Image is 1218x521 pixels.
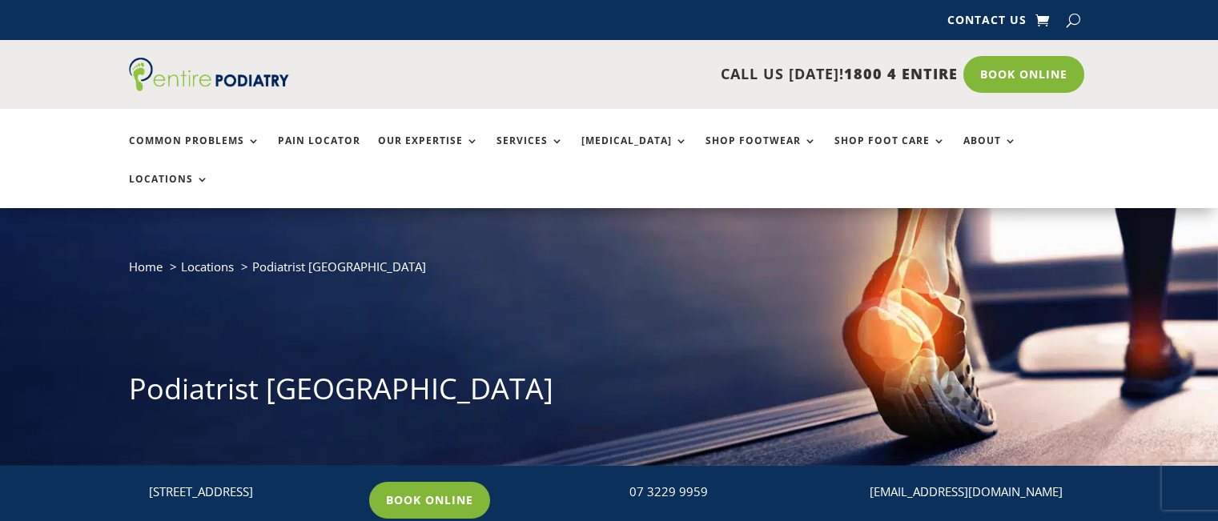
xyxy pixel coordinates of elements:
a: Contact Us [947,14,1027,32]
a: Book Online [963,56,1084,93]
h1: Podiatrist [GEOGRAPHIC_DATA] [129,369,1090,417]
a: Book Online [369,482,490,519]
a: Locations [181,258,234,275]
a: [EMAIL_ADDRESS][DOMAIN_NAME] [870,483,1063,499]
a: Common Problems [129,135,260,170]
img: logo (1) [129,58,289,91]
p: [STREET_ADDRESS] [149,482,355,503]
nav: breadcrumb [129,256,1090,289]
a: Shop Footwear [705,135,817,170]
a: Our Expertise [378,135,479,170]
span: Podiatrist [GEOGRAPHIC_DATA] [252,258,426,275]
a: Shop Foot Care [834,135,946,170]
a: Pain Locator [278,135,360,170]
a: Home [129,258,163,275]
a: About [963,135,1017,170]
div: 07 3229 9959 [629,482,835,503]
a: Locations [129,174,209,208]
span: 1800 4 ENTIRE [844,64,958,83]
a: [MEDICAL_DATA] [581,135,688,170]
p: CALL US [DATE]! [351,64,958,85]
a: Services [496,135,564,170]
a: Entire Podiatry [129,78,289,94]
